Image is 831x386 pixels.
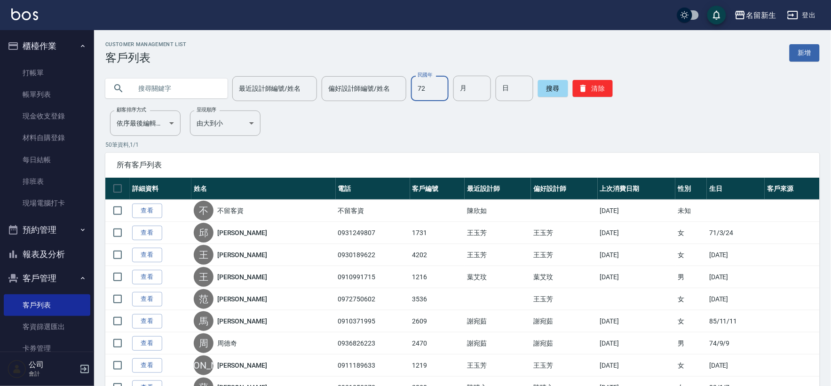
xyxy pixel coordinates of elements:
a: 周德奇 [217,339,237,348]
label: 顧客排序方式 [117,106,146,113]
a: [PERSON_NAME] [217,272,267,282]
td: 1219 [410,354,465,377]
td: 0911189633 [336,354,410,377]
td: 4202 [410,244,465,266]
td: 85/11/11 [707,310,765,332]
a: 客資篩選匯出 [4,316,90,338]
th: 上次消費日期 [598,178,676,200]
a: 查看 [132,226,162,240]
td: 王玉芳 [465,222,531,244]
button: 清除 [573,80,613,97]
button: 櫃檯作業 [4,34,90,58]
td: 王玉芳 [531,354,597,377]
a: 現金收支登錄 [4,105,90,127]
td: 謝宛茹 [465,310,531,332]
td: 0910991715 [336,266,410,288]
div: 名留新生 [746,9,776,21]
td: 71/3/24 [707,222,765,244]
p: 會計 [29,370,77,378]
a: [PERSON_NAME] [217,294,267,304]
td: 女 [675,222,707,244]
td: [DATE] [598,332,676,354]
td: 王玉芳 [531,222,597,244]
p: 50 筆資料, 1 / 1 [105,141,820,149]
a: 現場電腦打卡 [4,192,90,214]
td: 王玉芳 [531,288,597,310]
button: 搜尋 [538,80,568,97]
a: 查看 [132,358,162,373]
td: 0930189622 [336,244,410,266]
div: 范 [194,289,214,309]
td: 0936826223 [336,332,410,354]
th: 客戶來源 [765,178,820,200]
td: 2470 [410,332,465,354]
td: [DATE] [707,288,765,310]
h5: 公司 [29,360,77,370]
a: 查看 [132,292,162,307]
td: [DATE] [707,354,765,377]
td: 謝宛茹 [531,310,597,332]
td: 王玉芳 [531,244,597,266]
a: 新增 [790,44,820,62]
td: [DATE] [707,266,765,288]
td: [DATE] [598,354,676,377]
button: 預約管理 [4,218,90,242]
a: 查看 [132,314,162,329]
th: 偏好設計師 [531,178,597,200]
td: 0931249807 [336,222,410,244]
th: 生日 [707,178,765,200]
input: 搜尋關鍵字 [132,76,220,101]
div: 由大到小 [190,110,261,136]
button: 名留新生 [731,6,780,25]
a: [PERSON_NAME] [217,228,267,237]
a: 材料自購登錄 [4,127,90,149]
div: 不 [194,201,214,221]
a: 每日結帳 [4,149,90,171]
td: 0972750602 [336,288,410,310]
td: 74/9/9 [707,332,765,354]
a: 卡券管理 [4,338,90,359]
td: 女 [675,244,707,266]
td: [DATE] [598,200,676,222]
td: 男 [675,266,707,288]
td: 2609 [410,310,465,332]
a: 查看 [132,204,162,218]
div: 王 [194,267,214,287]
td: 謝宛茹 [465,332,531,354]
td: 女 [675,310,707,332]
td: 男 [675,332,707,354]
button: 登出 [784,7,820,24]
td: 陳欣如 [465,200,531,222]
h2: Customer Management List [105,41,187,47]
div: 馬 [194,311,214,331]
th: 電話 [336,178,410,200]
td: 未知 [675,200,707,222]
td: 女 [675,288,707,310]
span: 所有客戶列表 [117,160,808,170]
a: [PERSON_NAME] [217,250,267,260]
td: 1216 [410,266,465,288]
div: 周 [194,333,214,353]
div: 王 [194,245,214,265]
td: [DATE] [598,266,676,288]
a: 不留客資 [217,206,244,215]
td: 1731 [410,222,465,244]
a: 打帳單 [4,62,90,84]
td: [DATE] [598,310,676,332]
th: 姓名 [191,178,336,200]
a: 查看 [132,336,162,351]
td: 王玉芳 [465,354,531,377]
td: [DATE] [598,244,676,266]
label: 呈現順序 [197,106,216,113]
a: 客戶列表 [4,294,90,316]
label: 民國年 [418,71,432,79]
td: [DATE] [598,222,676,244]
td: 王玉芳 [465,244,531,266]
th: 性別 [675,178,707,200]
td: [DATE] [707,244,765,266]
button: save [707,6,726,24]
img: Person [8,360,26,378]
div: [PERSON_NAME] [194,355,214,375]
td: 謝宛茹 [531,332,597,354]
div: 邱 [194,223,214,243]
